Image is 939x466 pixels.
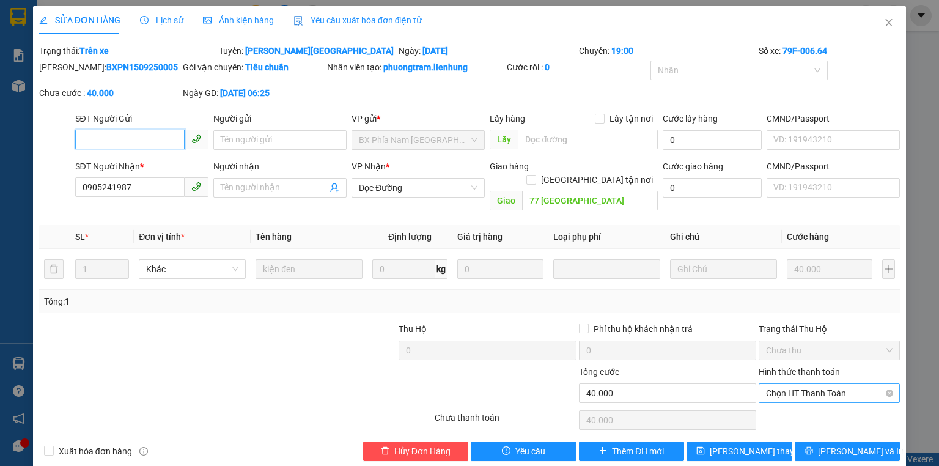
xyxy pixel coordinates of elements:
b: 19:00 [611,46,633,56]
span: Lấy hàng [490,114,525,124]
b: Tiêu chuẩn [245,62,289,72]
div: Nhân viên tạo: [327,61,504,74]
div: Ngày: [397,44,577,57]
span: Yêu cầu [515,445,545,458]
span: SỬA ĐƠN HÀNG [39,15,120,25]
div: Người nhận [213,160,347,173]
span: Định lượng [388,232,432,242]
span: Dọc Đường [359,179,477,197]
b: [PERSON_NAME][GEOGRAPHIC_DATA] [245,46,394,56]
span: Giao [490,191,522,210]
button: delete [44,259,64,279]
b: [DATE] 06:25 [220,88,270,98]
div: SĐT Người Gửi [75,112,208,125]
span: Thêm ĐH mới [612,445,664,458]
span: BX Phía Nam Nha Trang [359,131,477,149]
input: Cước lấy hàng [663,130,762,150]
div: CMND/Passport [767,160,900,173]
b: phuongtram.lienhung [383,62,468,72]
input: 0 [787,259,872,279]
span: printer [805,446,813,456]
div: Chuyến: [578,44,757,57]
div: Cước rồi : [507,61,648,74]
button: Close [872,6,906,40]
span: [GEOGRAPHIC_DATA] tận nơi [536,173,658,187]
span: Giá trị hàng [457,232,503,242]
span: picture [203,16,212,24]
b: [DATE] [422,46,448,56]
b: 0 [545,62,550,72]
button: plus [882,259,895,279]
span: phone [191,134,201,144]
span: clock-circle [140,16,149,24]
span: Chưa thu [766,341,893,360]
span: Ảnh kiện hàng [203,15,274,25]
span: info-circle [139,447,148,456]
input: 0 [457,259,543,279]
div: CMND/Passport [767,112,900,125]
div: Số xe: [757,44,901,57]
span: Cước hàng [787,232,829,242]
span: user-add [330,183,339,193]
div: Trạng thái: [38,44,218,57]
span: Yêu cầu xuất hóa đơn điện tử [293,15,422,25]
button: save[PERSON_NAME] thay đổi [687,442,792,461]
span: Lấy [490,130,518,149]
span: [PERSON_NAME] thay đổi [710,445,808,458]
th: Loại phụ phí [548,225,665,249]
span: Phí thu hộ khách nhận trả [589,322,698,336]
span: exclamation-circle [502,446,510,456]
b: 40.000 [87,88,114,98]
label: Hình thức thanh toán [759,367,840,377]
button: plusThêm ĐH mới [579,442,685,461]
div: Ngày GD: [183,86,324,100]
span: [PERSON_NAME] và In [818,445,904,458]
span: Thu Hộ [399,324,427,334]
input: Dọc đường [518,130,658,149]
span: Chọn HT Thanh Toán [766,384,893,402]
input: Dọc đường [522,191,658,210]
label: Cước giao hàng [663,161,723,171]
span: delete [381,446,389,456]
span: Lịch sử [140,15,183,25]
button: exclamation-circleYêu cầu [471,442,576,461]
span: Đơn vị tính [139,232,185,242]
span: Khác [146,260,238,278]
th: Ghi chú [665,225,782,249]
span: Tên hàng [256,232,292,242]
div: SĐT Người Nhận [75,160,208,173]
span: plus [598,446,607,456]
div: VP gửi [352,112,485,125]
input: VD: Bàn, Ghế [256,259,363,279]
span: close [884,18,894,28]
img: icon [293,16,303,26]
div: Trạng thái Thu Hộ [759,322,900,336]
span: VP Nhận [352,161,386,171]
span: Giao hàng [490,161,529,171]
button: deleteHủy Đơn Hàng [363,442,469,461]
div: Tổng: 1 [44,295,363,308]
input: Ghi Chú [670,259,777,279]
span: edit [39,16,48,24]
span: save [696,446,705,456]
input: Cước giao hàng [663,178,762,198]
label: Cước lấy hàng [663,114,718,124]
div: Gói vận chuyển: [183,61,324,74]
b: BXPN1509250005 [106,62,178,72]
b: Trên xe [79,46,109,56]
div: Người gửi [213,112,347,125]
b: 79F-006.64 [782,46,827,56]
button: printer[PERSON_NAME] và In [795,442,900,461]
div: [PERSON_NAME]: [39,61,180,74]
div: Chưa thanh toán [433,411,577,432]
span: phone [191,182,201,191]
span: Tổng cước [579,367,619,377]
span: kg [435,259,447,279]
span: Hủy Đơn Hàng [394,445,451,458]
div: Chưa cước : [39,86,180,100]
span: Lấy tận nơi [605,112,658,125]
div: Tuyến: [218,44,397,57]
span: SL [75,232,85,242]
span: Xuất hóa đơn hàng [54,445,137,458]
span: close-circle [886,390,893,397]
